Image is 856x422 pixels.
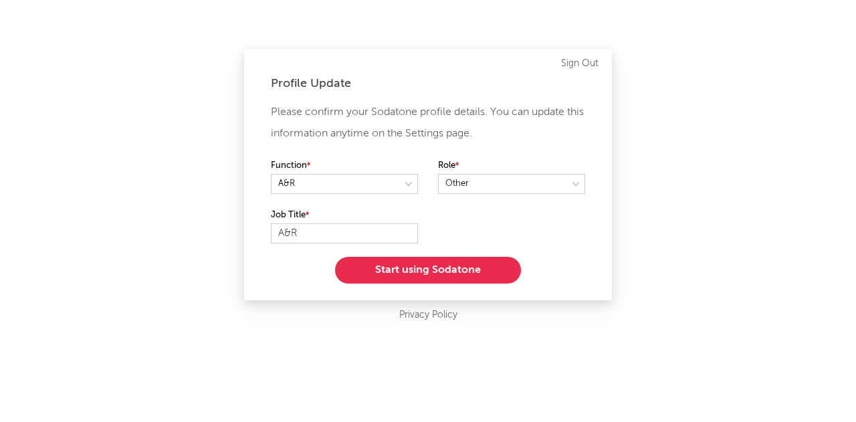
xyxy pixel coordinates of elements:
button: Start using Sodatone [335,257,521,284]
a: Privacy Policy [399,307,457,324]
p: Please confirm your Sodatone profile details. You can update this information anytime on the Sett... [271,102,585,144]
div: Profile Update [271,76,585,92]
a: Sign Out [561,56,599,72]
label: Function [271,158,418,174]
label: Role [438,158,585,174]
label: Job Title [271,207,418,223]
